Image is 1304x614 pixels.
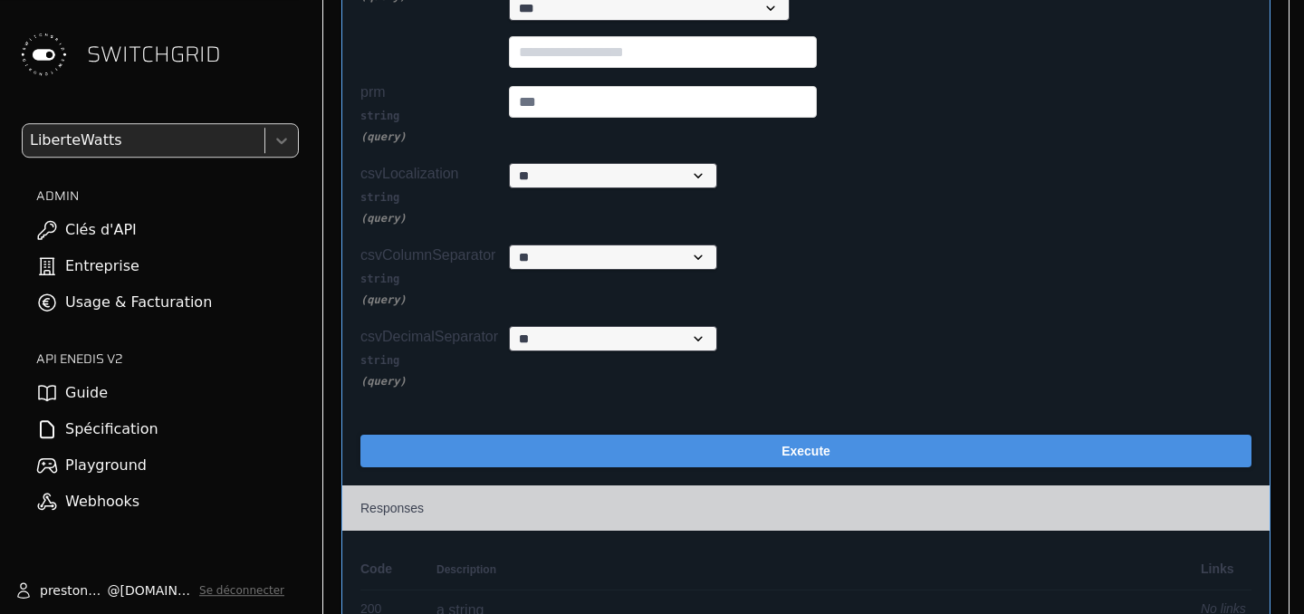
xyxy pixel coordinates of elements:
[360,549,436,590] td: Code
[199,583,284,598] button: Se déconnecter
[360,82,498,103] div: prm
[87,40,221,69] span: SWITCHGRID
[360,266,509,292] div: string
[360,185,509,210] div: string
[14,25,72,83] img: Switchgrid Logo
[1175,549,1251,590] td: Links
[360,245,498,266] div: csvColumnSeparator
[360,210,509,226] div: ( query )
[360,163,498,185] div: csvLocalization
[360,373,509,389] div: ( query )
[36,350,299,368] h2: API ENEDIS v2
[40,581,107,600] span: prestone.ngayo
[36,187,299,205] h2: ADMIN
[360,499,1251,518] h4: Responses
[436,549,1175,590] td: Description
[120,581,192,600] span: [DOMAIN_NAME]
[360,326,498,348] div: csvDecimalSeparator
[360,292,509,308] div: ( query )
[360,129,509,145] div: ( query )
[360,103,509,129] div: string
[360,348,509,373] div: string
[107,581,120,600] span: @
[360,435,1251,467] button: Execute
